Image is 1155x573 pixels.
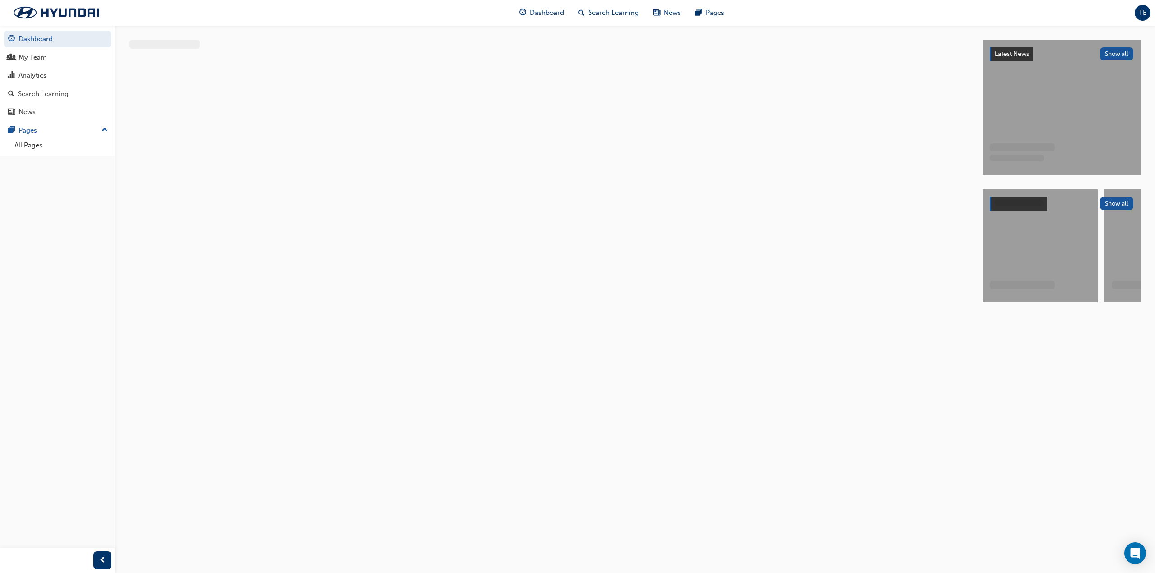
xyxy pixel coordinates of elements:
span: search-icon [578,7,585,18]
span: TE [1139,8,1147,18]
a: pages-iconPages [688,4,731,22]
span: chart-icon [8,72,15,80]
span: Search Learning [588,8,639,18]
div: News [18,107,36,117]
a: My Team [4,49,111,66]
a: news-iconNews [646,4,688,22]
a: All Pages [11,138,111,152]
img: Trak [5,3,108,22]
button: DashboardMy TeamAnalyticsSearch LearningNews [4,29,111,122]
span: Latest News [995,50,1029,58]
a: guage-iconDashboard [512,4,571,22]
span: search-icon [8,90,14,98]
button: Show all [1100,197,1134,210]
span: news-icon [653,7,660,18]
span: Dashboard [530,8,564,18]
span: pages-icon [695,7,702,18]
span: prev-icon [99,555,106,566]
span: News [664,8,681,18]
span: up-icon [102,124,108,136]
span: guage-icon [8,35,15,43]
a: Dashboard [4,31,111,47]
a: Analytics [4,67,111,84]
div: Open Intercom Messenger [1124,542,1146,564]
span: guage-icon [519,7,526,18]
a: News [4,104,111,120]
button: Pages [4,122,111,139]
button: Show all [1100,47,1134,60]
div: Search Learning [18,89,69,99]
span: pages-icon [8,127,15,135]
button: TE [1135,5,1150,21]
div: Analytics [18,70,46,81]
div: Pages [18,125,37,136]
span: Pages [706,8,724,18]
div: My Team [18,52,47,63]
a: Search Learning [4,86,111,102]
a: Show all [990,197,1133,211]
a: search-iconSearch Learning [571,4,646,22]
span: news-icon [8,108,15,116]
span: people-icon [8,54,15,62]
a: Latest NewsShow all [990,47,1133,61]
